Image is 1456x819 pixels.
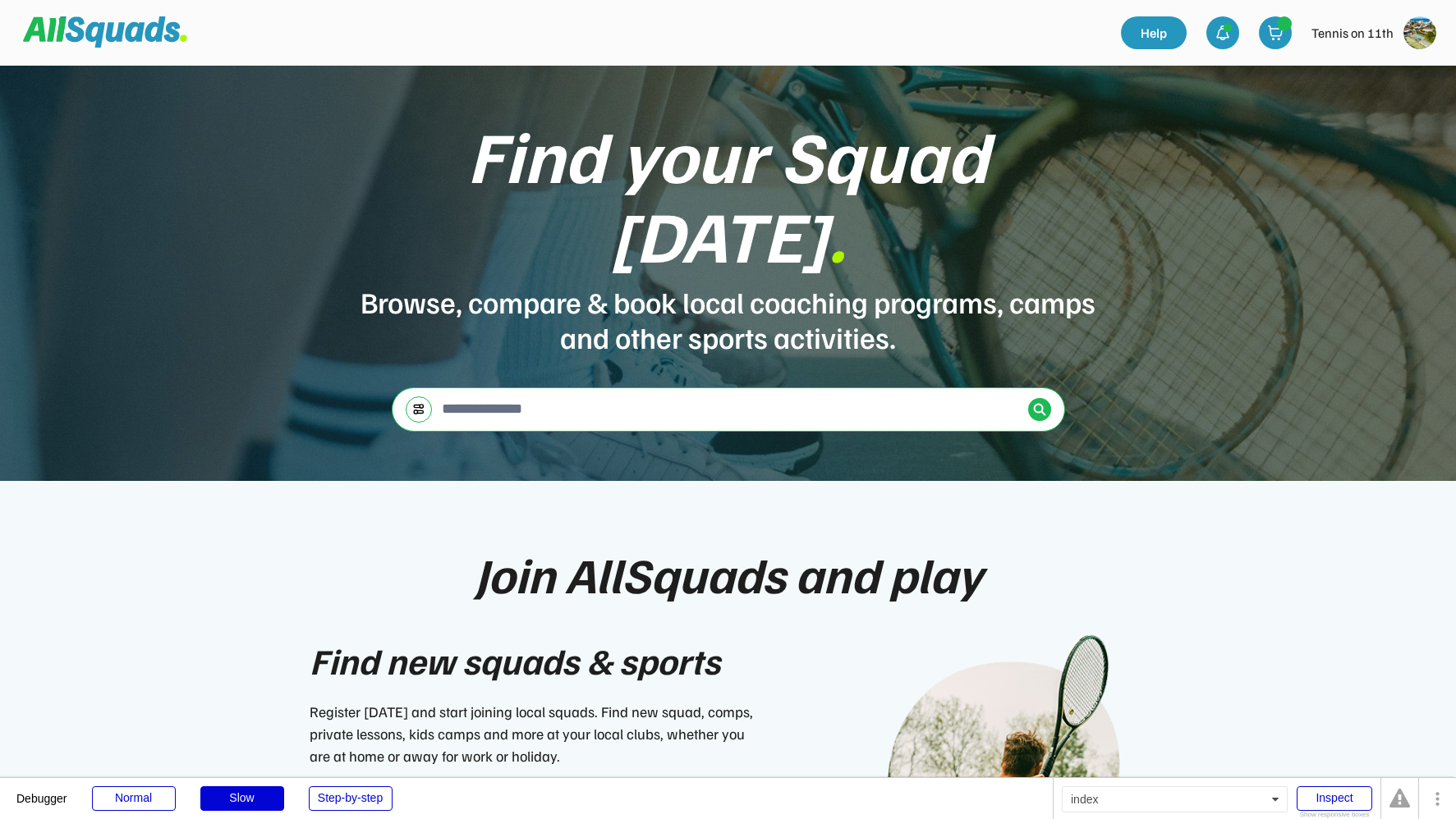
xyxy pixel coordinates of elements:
[475,547,982,601] div: Join AllSquads and play
[310,634,720,688] div: Find new squads & sports
[1297,812,1372,818] div: Show responsive boxes
[828,189,846,279] font: .
[310,701,761,767] div: Register [DATE] and start joining local squads. Find new squad, comps, private lessons, kids camp...
[16,778,67,804] div: Debugger
[412,403,425,415] img: settings-03.svg
[1215,25,1231,41] img: bell-03%20%281%29.svg
[1403,16,1436,49] img: https%3A%2F%2F94044dc9e5d3b3599ffa5e2d56a015ce.cdn.bubble.io%2Ff1727863250124x744008030739924900%...
[200,786,284,811] div: Slow
[309,786,393,811] div: Step-by-step
[1267,25,1284,41] img: shopping-cart-01%20%281%29.svg
[1297,786,1372,811] div: Inspect
[1121,16,1187,49] a: Help
[92,786,176,811] div: Normal
[23,16,187,48] img: Squad%20Logo.svg
[359,284,1098,355] div: Browse, compare & book local coaching programs, camps and other sports activities.
[1033,403,1046,416] img: Icon%20%2838%29.svg
[1062,786,1288,812] div: index
[1311,23,1394,43] div: Tennis on 11th
[359,115,1098,274] div: Find your Squad [DATE]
